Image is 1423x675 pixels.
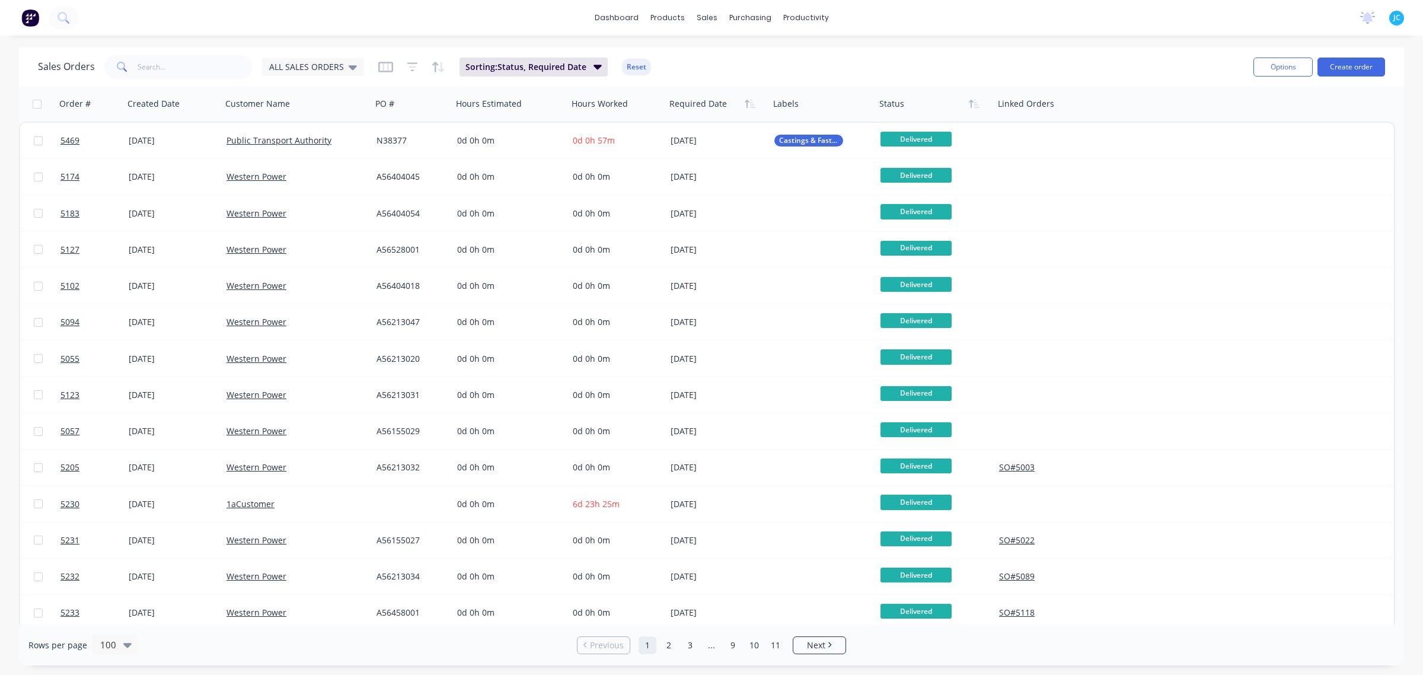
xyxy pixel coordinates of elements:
[60,280,79,292] span: 5102
[457,498,558,510] div: 0d 0h 0m
[60,450,129,485] a: 5205
[60,304,129,340] a: 5094
[880,604,952,619] span: Delivered
[671,534,765,546] div: [DATE]
[226,607,286,618] a: Western Power
[377,208,444,219] div: A56404054
[60,244,79,256] span: 5127
[572,636,851,654] ul: Pagination
[129,607,217,619] div: [DATE]
[377,244,444,256] div: A56528001
[999,571,1035,582] button: SO#5089
[60,268,129,304] a: 5102
[377,425,444,437] div: A56155029
[671,316,765,328] div: [DATE]
[457,389,558,401] div: 0d 0h 0m
[377,389,444,401] div: A56213031
[60,571,79,582] span: 5232
[691,9,723,27] div: sales
[671,280,765,292] div: [DATE]
[457,135,558,147] div: 0d 0h 0m
[880,168,952,183] span: Delivered
[774,135,843,147] button: Castings & Fasteners
[1317,58,1385,77] button: Create order
[226,461,286,473] a: Western Power
[457,571,558,582] div: 0d 0h 0m
[226,280,286,291] a: Western Power
[59,98,91,110] div: Order #
[807,639,825,651] span: Next
[457,280,558,292] div: 0d 0h 0m
[724,636,742,654] a: Page 9
[681,636,699,654] a: Page 3
[60,461,79,473] span: 5205
[377,353,444,365] div: A56213020
[998,98,1054,110] div: Linked Orders
[879,98,904,110] div: Status
[129,353,217,365] div: [DATE]
[21,9,39,27] img: Factory
[377,280,444,292] div: A56404018
[226,353,286,364] a: Western Power
[60,159,129,195] a: 5174
[129,389,217,401] div: [DATE]
[60,353,79,365] span: 5055
[226,316,286,327] a: Western Power
[573,353,610,364] span: 0d 0h 0m
[377,571,444,582] div: A56213034
[60,377,129,413] a: 5123
[60,534,79,546] span: 5231
[457,208,558,219] div: 0d 0h 0m
[457,425,558,437] div: 0d 0h 0m
[460,58,608,77] button: Sorting:Status, Required Date
[377,534,444,546] div: A56155027
[573,280,610,291] span: 0d 0h 0m
[880,495,952,510] span: Delivered
[60,316,79,328] span: 5094
[590,639,624,651] span: Previous
[60,232,129,268] a: 5127
[60,595,129,631] a: 5233
[377,135,444,147] div: N38377
[226,244,286,255] a: Western Power
[129,244,217,256] div: [DATE]
[226,171,286,182] a: Western Power
[573,316,610,327] span: 0d 0h 0m
[999,607,1035,619] button: SO#5118
[457,534,558,546] div: 0d 0h 0m
[127,98,180,110] div: Created Date
[671,171,765,183] div: [DATE]
[129,571,217,582] div: [DATE]
[767,636,784,654] a: Page 11
[880,568,952,582] span: Delivered
[226,389,286,400] a: Western Power
[457,353,558,365] div: 0d 0h 0m
[457,244,558,256] div: 0d 0h 0m
[377,171,444,183] div: A56404045
[457,316,558,328] div: 0d 0h 0m
[671,244,765,256] div: [DATE]
[573,571,610,582] span: 0d 0h 0m
[573,425,610,437] span: 0d 0h 0m
[880,349,952,364] span: Delivered
[572,98,628,110] div: Hours Worked
[589,9,645,27] a: dashboard
[226,534,286,546] a: Western Power
[573,244,610,255] span: 0d 0h 0m
[880,277,952,292] span: Delivered
[225,98,290,110] div: Customer Name
[60,523,129,558] a: 5231
[573,135,615,146] span: 0d 0h 57m
[60,413,129,449] a: 5057
[269,61,344,73] span: ALL SALES ORDERS
[457,171,558,183] div: 0d 0h 0m
[129,280,217,292] div: [DATE]
[457,461,558,473] div: 0d 0h 0m
[639,636,656,654] a: Page 1 is your current page
[226,425,286,437] a: Western Power
[60,425,79,437] span: 5057
[28,639,87,651] span: Rows per page
[377,316,444,328] div: A56213047
[573,607,610,618] span: 0d 0h 0m
[671,498,765,510] div: [DATE]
